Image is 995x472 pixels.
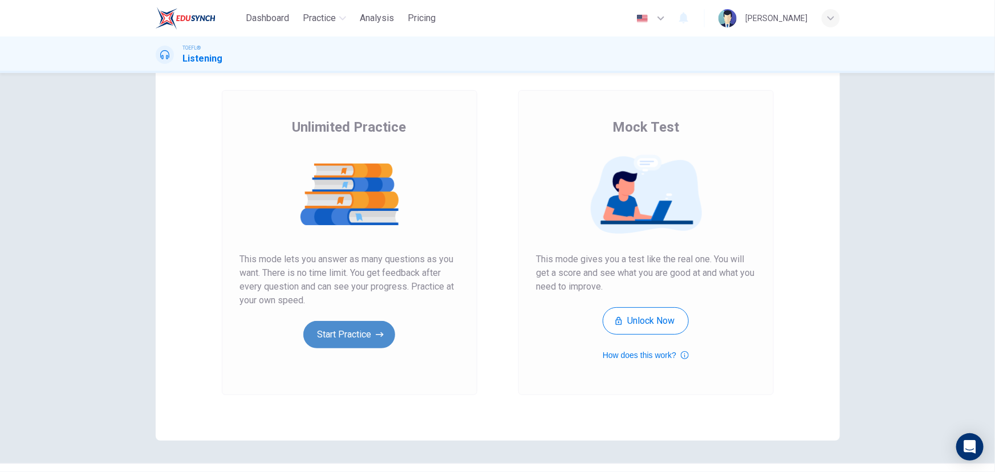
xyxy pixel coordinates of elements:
button: Unlock Now [603,307,689,335]
span: TOEFL® [183,44,201,52]
div: Open Intercom Messenger [956,433,984,461]
img: Profile picture [718,9,737,27]
button: How does this work? [603,348,689,362]
h1: Listening [183,52,223,66]
span: Dashboard [246,11,289,25]
span: Pricing [408,11,436,25]
span: Practice [303,11,336,25]
button: Dashboard [241,8,294,29]
span: This mode lets you answer as many questions as you want. There is no time limit. You get feedback... [240,253,459,307]
div: [PERSON_NAME] [746,11,808,25]
button: Practice [298,8,351,29]
button: Start Practice [303,321,395,348]
a: EduSynch logo [156,7,242,30]
button: Analysis [355,8,399,29]
span: Unlimited Practice [293,118,407,136]
img: en [635,14,649,23]
button: Pricing [403,8,440,29]
img: EduSynch logo [156,7,216,30]
span: Mock Test [612,118,679,136]
span: This mode gives you a test like the real one. You will get a score and see what you are good at a... [537,253,756,294]
span: Analysis [360,11,394,25]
